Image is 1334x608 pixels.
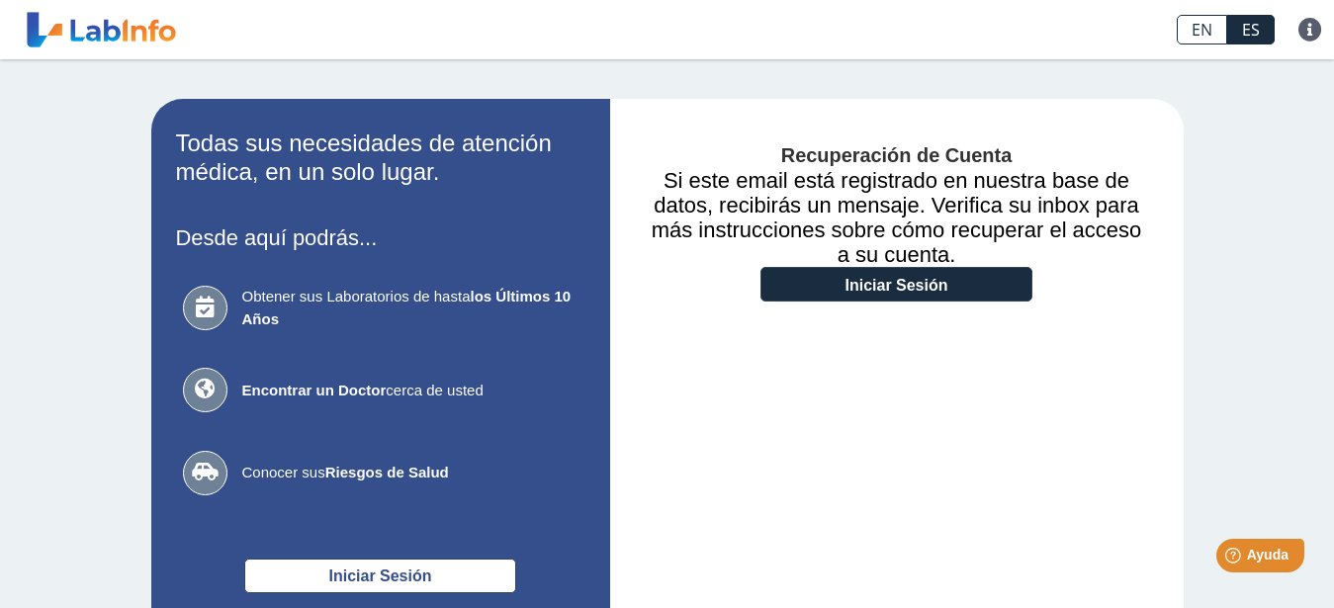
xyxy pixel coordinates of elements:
[242,382,387,398] b: Encontrar un Doctor
[242,380,578,402] span: cerca de usted
[176,225,585,250] h3: Desde aquí podrás...
[760,267,1032,302] a: Iniciar Sesión
[176,130,585,187] h2: Todas sus necesidades de atención médica, en un solo lugar.
[640,168,1154,267] h3: Si este email está registrado en nuestra base de datos, recibirás un mensaje. Verifica su inbox p...
[1227,15,1275,44] a: ES
[242,462,578,484] span: Conocer sus
[244,559,516,593] button: Iniciar Sesión
[640,144,1154,168] h4: Recuperación de Cuenta
[325,464,449,480] b: Riesgos de Salud
[1177,15,1227,44] a: EN
[242,288,572,327] b: los Últimos 10 Años
[242,286,578,330] span: Obtener sus Laboratorios de hasta
[1158,531,1312,586] iframe: Help widget launcher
